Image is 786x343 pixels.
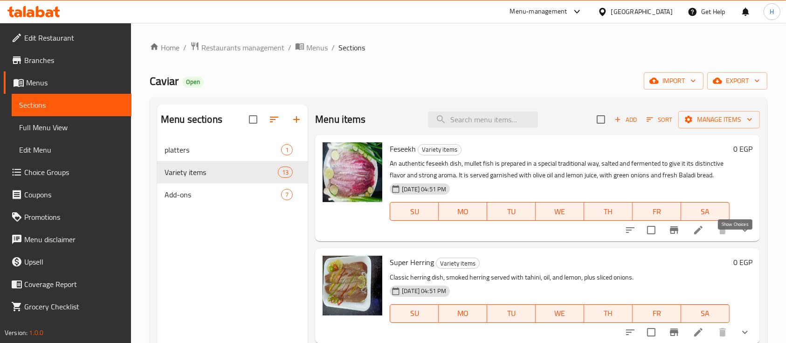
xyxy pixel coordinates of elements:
span: Sections [338,42,365,53]
li: / [288,42,291,53]
span: Add-ons [165,189,281,200]
a: Edit menu item [693,224,704,236]
li: / [183,42,186,53]
a: Edit Restaurant [4,27,131,49]
span: export [715,75,760,87]
div: Variety items [418,144,462,155]
button: TU [487,304,536,323]
div: Variety items [436,258,480,269]
svg: Show Choices [739,327,751,338]
img: Super Herring [323,256,382,315]
a: Edit menu item [693,327,704,338]
span: WE [539,205,580,218]
span: Variety items [165,167,278,178]
span: Select all sections [243,110,263,129]
span: TU [491,205,532,218]
span: Variety items [436,258,479,269]
div: Add-ons7 [157,183,308,206]
button: TH [584,202,633,221]
a: Restaurants management [190,42,284,54]
div: platters1 [157,139,308,161]
a: Full Menu View [12,116,131,139]
span: Menu disclaimer [24,234,124,245]
span: Coupons [24,189,124,200]
span: SU [394,307,435,320]
a: Coverage Report [4,273,131,295]
button: SA [681,304,730,323]
span: Coverage Report [24,279,124,290]
a: Choice Groups [4,161,131,183]
button: Add section [285,108,308,131]
span: Select to update [641,322,661,342]
a: Menus [295,42,328,54]
span: H [770,7,774,17]
span: Select section [591,110,611,129]
button: Branch-specific-item [663,219,685,241]
img: Feseekh [323,142,382,202]
button: WE [536,304,584,323]
a: Menu disclaimer [4,228,131,251]
button: SU [390,304,439,323]
a: Upsell [4,251,131,273]
div: items [281,189,293,200]
a: Branches [4,49,131,71]
span: Restaurants management [201,42,284,53]
span: Feseekh [390,142,416,156]
span: 7 [282,190,292,199]
h6: 0 EGP [733,256,752,269]
span: SU [394,205,435,218]
div: Variety items13 [157,161,308,183]
button: show more [734,219,756,241]
span: Menus [26,77,124,88]
span: MO [442,205,483,218]
a: Menus [4,71,131,94]
button: WE [536,202,584,221]
span: 13 [278,168,292,177]
div: Menu-management [510,6,567,17]
span: Menus [306,42,328,53]
p: An authentic feseekh dish, mullet fish is prepared in a special traditional way, salted and ferme... [390,158,730,181]
span: Choice Groups [24,167,124,178]
span: Grocery Checklist [24,301,124,312]
nav: Menu sections [157,135,308,210]
p: Classic herring dish, smoked herring served with tahini, oil, and lemon, plus sliced onions. [390,272,730,283]
span: Full Menu View [19,122,124,133]
button: export [707,72,767,90]
span: SA [685,205,726,218]
a: Grocery Checklist [4,295,131,318]
span: Sort items [641,112,678,127]
span: SA [685,307,726,320]
button: delete [711,219,734,241]
span: 1.0.0 [29,327,43,339]
button: SU [390,202,439,221]
span: Branches [24,55,124,66]
button: MO [439,304,487,323]
button: FR [633,202,681,221]
span: Sections [19,99,124,111]
span: Select to update [641,220,661,240]
button: Sort [644,112,675,127]
a: Edit Menu [12,139,131,161]
span: FR [636,205,677,218]
span: Upsell [24,256,124,267]
button: import [644,72,703,90]
button: Manage items [678,111,760,128]
span: Version: [5,327,28,339]
span: Sort [647,114,672,125]
div: platters [165,144,281,155]
div: [GEOGRAPHIC_DATA] [611,7,673,17]
li: / [331,42,335,53]
span: TH [588,307,629,320]
nav: breadcrumb [150,42,767,54]
span: Open [182,78,204,86]
a: Home [150,42,179,53]
span: Manage items [686,114,752,126]
button: sort-choices [619,219,641,241]
span: [DATE] 04:51 PM [398,287,450,295]
h6: 0 EGP [733,142,752,155]
span: Add [613,114,638,125]
span: MO [442,307,483,320]
button: TH [584,304,633,323]
span: import [651,75,696,87]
